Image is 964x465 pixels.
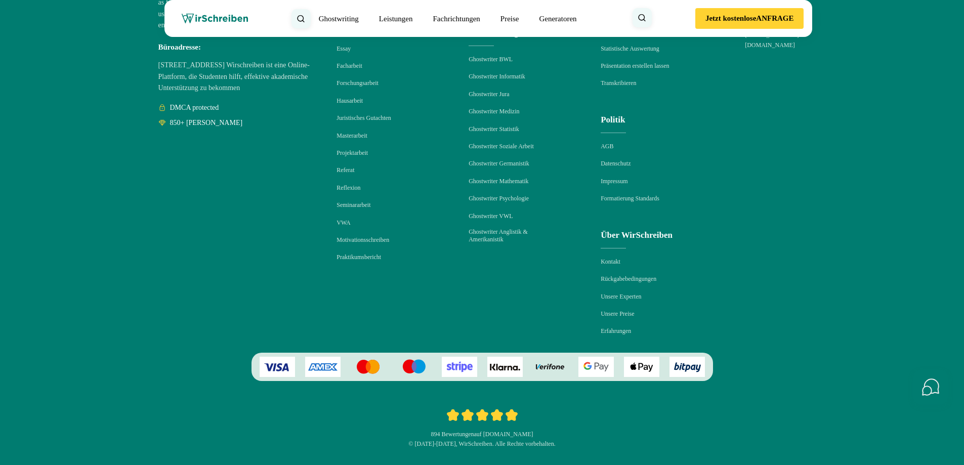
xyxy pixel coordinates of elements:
a: Projektarbeit [337,149,368,157]
img: Bitpay [669,357,705,377]
a: Leistungen [379,13,413,25]
img: GooglePay [578,357,614,377]
a: Ghostwriter Soziale Arbeit [469,143,534,150]
img: ApplePay [624,357,659,377]
a: Impressum [601,178,627,185]
a: Praktikumsbericht [337,253,381,261]
a: Preise [500,15,519,23]
a: Kontakt [601,258,620,266]
img: Maestro [396,357,432,377]
img: wirschreiben [182,14,248,24]
div: DMCA protected [158,102,317,113]
a: Generatoren [539,13,576,25]
a: Erfahrungen [601,327,631,335]
a: Ghostwriter Statistik [469,125,519,133]
a: Motivationsschreiben [337,236,389,244]
img: Amex [305,357,341,377]
button: Suche öffnen [291,9,311,28]
a: Juristisches Gutachten [337,114,391,122]
a: [EMAIL_ADDRESS][DOMAIN_NAME] [745,31,799,49]
a: Masterarbeit [337,132,367,140]
span: auf [DOMAIN_NAME] [474,431,533,438]
a: Essay [337,45,351,53]
div: Büroadresse: [158,31,317,60]
a: Ghostwriter BWL [469,56,513,63]
a: Fachrichtungen [433,13,480,25]
a: AGB [601,143,613,150]
a: Reflexion [337,184,360,192]
img: Stripe [442,357,477,377]
div: © [DATE]-[DATE], WirSchreiben. Alle Rechte vorbehalten. [158,439,806,449]
a: Ghostwriter Mathematik [469,178,528,185]
a: Rückgabebedingungen [601,275,656,283]
div: 850+ [PERSON_NAME] [158,117,317,129]
a: Referat [337,166,354,174]
a: Ghostwriter VWL [469,213,513,220]
a: Datenschutz [601,160,631,167]
img: Visa [260,357,295,377]
a: Präsentation erstellen lassen [601,62,669,70]
button: Suche öffnen [633,8,652,27]
a: Ghostwriter Psychologie [469,195,529,202]
img: Verifone [533,357,568,377]
a: Unsere Experten [601,293,641,301]
button: Schnellkontakte öffnen [913,370,948,404]
a: Transkribieren [601,79,636,87]
img: Klarna [487,357,523,377]
a: Forschungsarbeit [337,79,379,87]
img: Mastercard [351,357,386,377]
a: Facharbeit [337,62,362,70]
a: Ghostwriter Anglistik & Amerikanistik [469,228,550,243]
a: Formatierung Standards [601,195,659,202]
a: Statistische Auswertung [601,45,659,53]
a: Seminararbeit [337,201,370,209]
a: Ghostwriting [319,13,359,25]
a: Unsere Preise [601,310,634,318]
a: Kundenbewertungen & Erfahrungen zu Akad-Eule.de. Mehr Infos anzeigen. [431,431,533,438]
a: Ghostwriter Jura [469,91,509,98]
a: VWA [337,219,350,227]
a: Ghostwriter Medizin [469,108,519,115]
button: Jetzt kostenloseANFRAGE [695,8,804,29]
a: Ghostwriter Informatik [469,73,525,80]
div: Politik [601,113,690,133]
a: Hausarbeit [337,97,363,105]
b: Jetzt kostenlose [705,14,756,23]
div: Über WirSchreiben [601,228,690,248]
a: Ghostwriter Germanistik [469,160,529,167]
